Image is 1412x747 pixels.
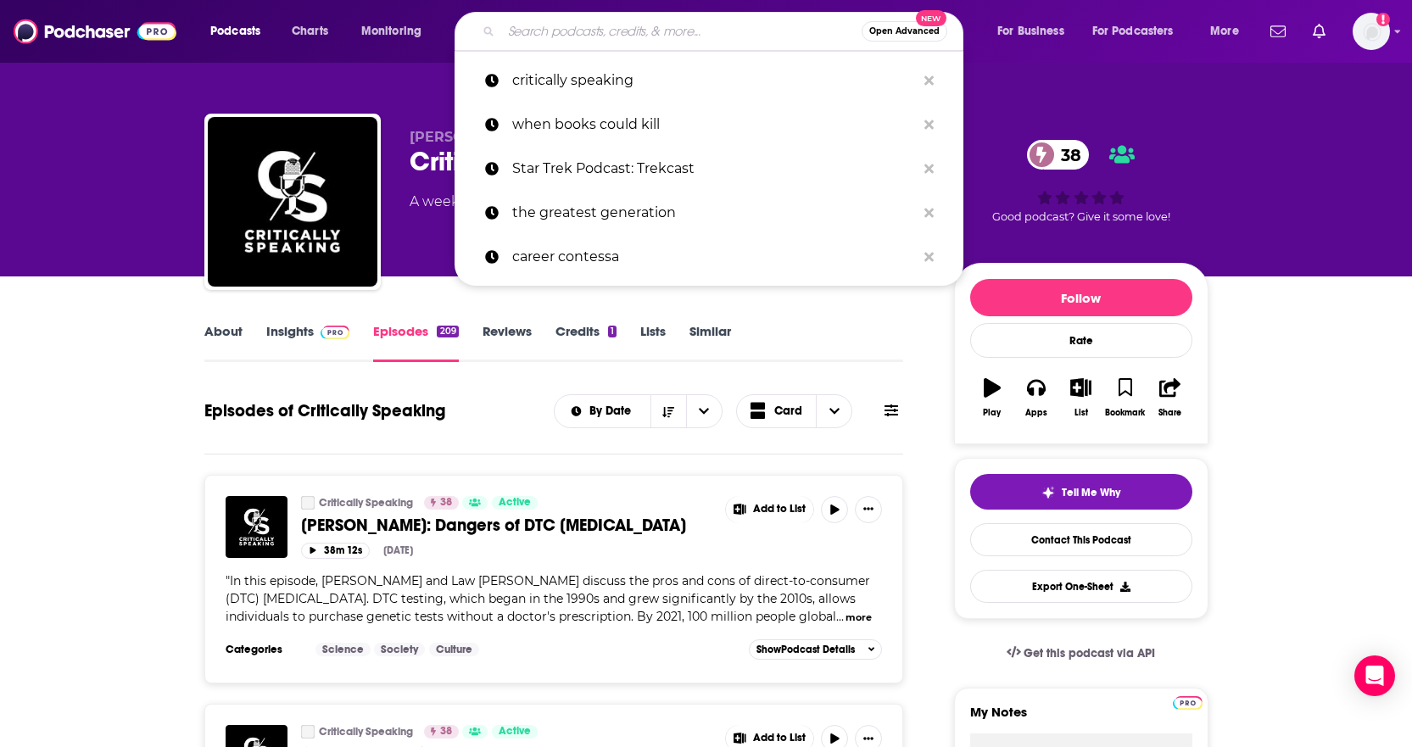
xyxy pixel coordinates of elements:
a: Credits1 [555,323,617,362]
span: Podcasts [210,20,260,43]
button: open menu [1198,18,1260,45]
button: Open AdvancedNew [862,21,947,42]
a: Star Trek Podcast: Trekcast [455,147,963,191]
img: Critically Speaking [208,117,377,287]
button: Play [970,367,1014,428]
a: Similar [689,323,731,362]
span: Tell Me Why [1062,486,1120,499]
button: tell me why sparkleTell Me Why [970,474,1192,510]
img: Anya Prince: Dangers of DTC Genetic Testing [226,496,287,558]
button: Show More Button [855,496,882,523]
button: List [1058,367,1102,428]
span: Charts [292,20,328,43]
a: critically speaking [455,59,963,103]
span: By Date [589,405,637,417]
a: Critically Speaking [301,725,315,739]
span: 38 [1044,140,1090,170]
span: New [916,10,946,26]
p: career contessa [512,235,916,279]
button: Show profile menu [1353,13,1390,50]
div: Apps [1025,408,1047,418]
a: Show notifications dropdown [1306,17,1332,46]
a: 38 [1027,140,1090,170]
a: Society [374,643,425,656]
a: Contact This Podcast [970,523,1192,556]
a: Active [492,725,538,739]
a: Lists [640,323,666,362]
button: open menu [198,18,282,45]
span: More [1210,20,1239,43]
a: Reviews [483,323,532,362]
a: 38 [424,725,459,739]
div: 209 [437,326,458,337]
span: [PERSON_NAME] [410,129,531,145]
h1: Episodes of Critically Speaking [204,400,445,421]
div: Bookmark [1105,408,1145,418]
svg: Add a profile image [1376,13,1390,26]
div: List [1074,408,1088,418]
span: [PERSON_NAME]: Dangers of DTC [MEDICAL_DATA] [301,515,686,536]
div: 38Good podcast? Give it some love! [954,129,1208,234]
a: the greatest generation [455,191,963,235]
span: Card [774,405,802,417]
button: 38m 12s [301,543,370,559]
img: User Profile [1353,13,1390,50]
button: ShowPodcast Details [749,639,883,660]
a: Podchaser - Follow, Share and Rate Podcasts [14,15,176,47]
div: A weekly podcast [410,192,711,212]
p: critically speaking [512,59,916,103]
span: Good podcast? Give it some love! [992,210,1170,223]
button: Bookmark [1103,367,1147,428]
img: Podchaser Pro [321,326,350,339]
span: Logged in as AtriaBooks [1353,13,1390,50]
label: My Notes [970,704,1192,733]
span: In this episode, [PERSON_NAME] and Law [PERSON_NAME] discuss the pros and cons of direct-to-consu... [226,573,870,624]
a: 38 [424,496,459,510]
h3: Categories [226,643,302,656]
span: Show Podcast Details [756,644,855,655]
button: Export One-Sheet [970,570,1192,603]
span: ... [836,609,844,624]
span: Add to List [753,732,806,744]
a: Show notifications dropdown [1264,17,1292,46]
span: 38 [440,723,452,740]
a: when books could kill [455,103,963,147]
a: Critically Speaking [319,496,413,510]
span: Active [499,494,531,511]
span: Active [499,723,531,740]
a: Critically Speaking [301,496,315,510]
span: Monitoring [361,20,421,43]
button: open menu [349,18,444,45]
button: open menu [686,395,722,427]
p: Star Trek Podcast: Trekcast [512,147,916,191]
div: Rate [970,323,1192,358]
a: About [204,323,243,362]
a: Pro website [1173,694,1203,710]
div: Share [1158,408,1181,418]
a: Active [492,496,538,510]
a: Critically Speaking [319,725,413,739]
button: Sort Direction [650,395,686,427]
input: Search podcasts, credits, & more... [501,18,862,45]
a: Charts [281,18,338,45]
button: Share [1147,367,1192,428]
span: Add to List [753,503,806,516]
span: 38 [440,494,452,511]
button: Choose View [736,394,853,428]
span: Open Advanced [869,27,940,36]
p: the greatest generation [512,191,916,235]
span: For Business [997,20,1064,43]
button: Apps [1014,367,1058,428]
a: Culture [429,643,479,656]
button: open menu [1081,18,1198,45]
div: Search podcasts, credits, & more... [471,12,979,51]
span: Get this podcast via API [1024,646,1155,661]
h2: Choose List sort [554,394,723,428]
a: Get this podcast via API [993,633,1169,674]
span: For Podcasters [1092,20,1174,43]
button: Show More Button [726,496,814,523]
div: [DATE] [383,544,413,556]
